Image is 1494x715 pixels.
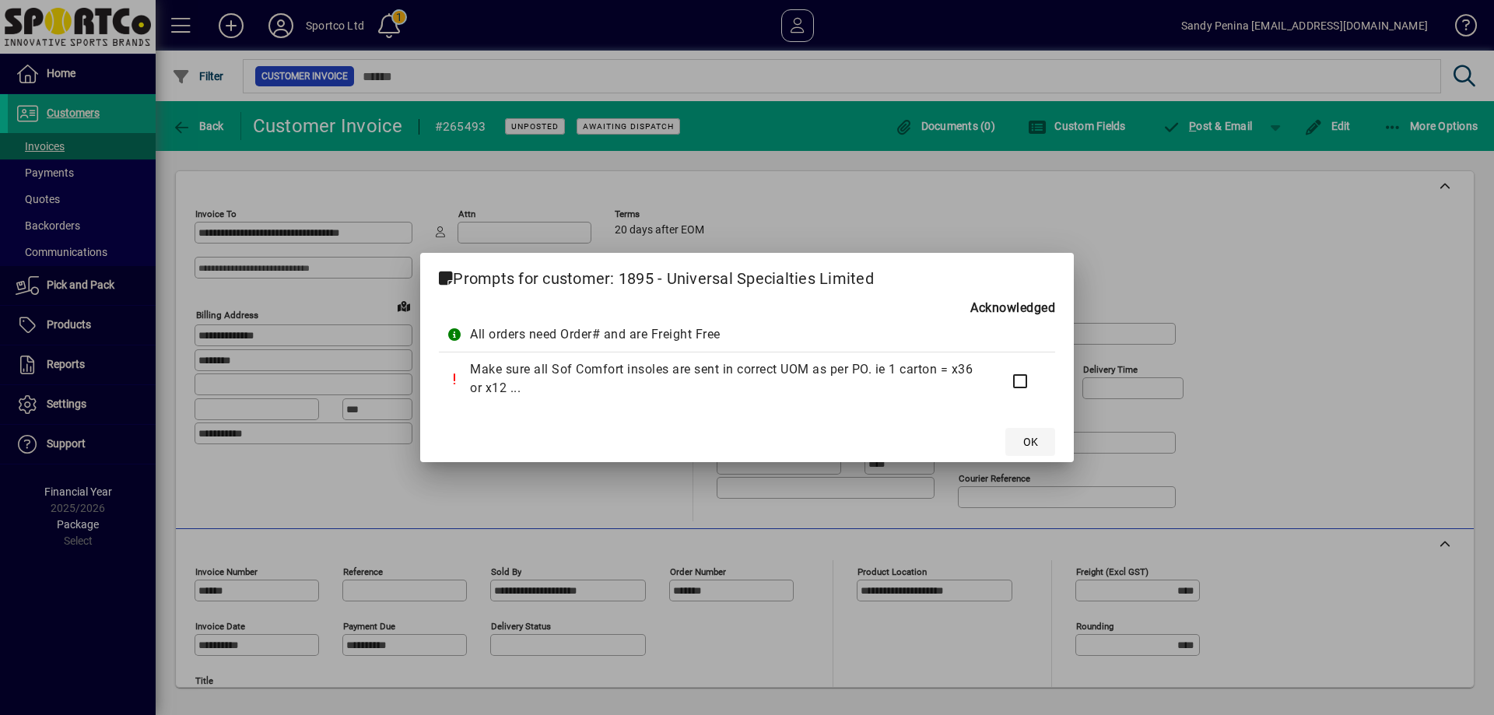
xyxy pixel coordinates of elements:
div: All orders need Order# and are Freight Free [470,325,984,344]
div: Make sure all Sof Comfort insoles are sent in correct UOM as per PO. ie 1 carton = x36 or x12 ... [470,360,984,398]
span: OK [1023,434,1038,450]
h2: Prompts for customer: 1895 - Universal Specialties Limited [420,253,1074,298]
button: OK [1005,428,1055,456]
b: Acknowledged [970,299,1055,317]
